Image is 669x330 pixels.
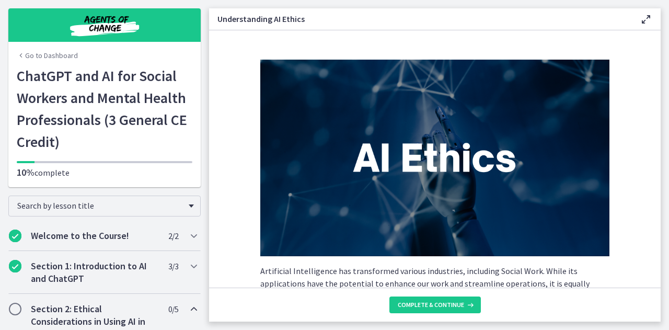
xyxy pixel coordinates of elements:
[168,303,178,315] span: 0 / 5
[217,13,623,25] h3: Understanding AI Ethics
[31,260,158,285] h2: Section 1: Introduction to AI and ChatGPT
[8,196,201,217] div: Search by lesson title
[17,65,192,153] h1: ChatGPT and AI for Social Workers and Mental Health Professionals (3 General CE Credit)
[9,260,21,272] i: Completed
[17,166,192,179] p: complete
[9,230,21,242] i: Completed
[17,50,78,61] a: Go to Dashboard
[168,260,178,272] span: 3 / 3
[17,200,183,211] span: Search by lesson title
[389,297,481,313] button: Complete & continue
[260,265,609,302] p: Artificial Intelligence has transformed various industries, including Social Work. While its appl...
[42,13,167,38] img: Agents of Change
[17,166,34,178] span: 10%
[260,60,609,256] img: Black_Minimalist_Modern_AI_Robot_Presentation_%282%29.png
[168,230,178,242] span: 2 / 2
[31,230,158,242] h2: Welcome to the Course!
[398,301,464,309] span: Complete & continue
